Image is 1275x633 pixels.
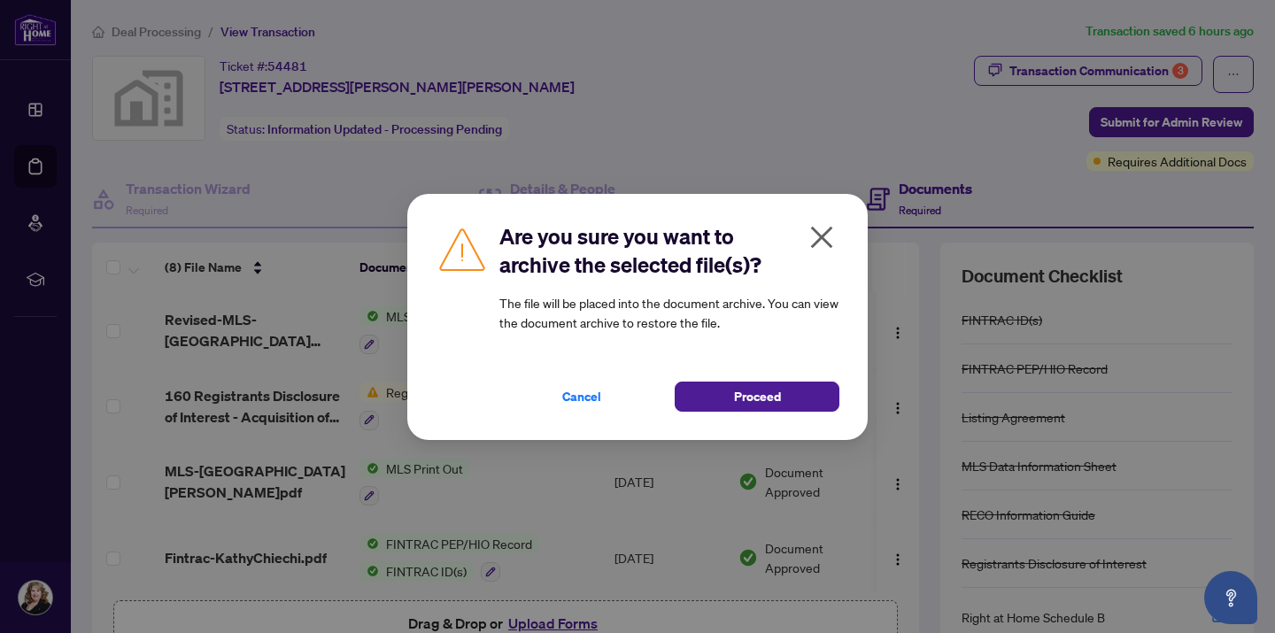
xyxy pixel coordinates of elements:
[734,382,781,411] span: Proceed
[499,382,664,412] button: Cancel
[1204,571,1257,624] button: Open asap
[807,223,836,251] span: close
[499,293,839,332] article: The file will be placed into the document archive. You can view the document archive to restore t...
[436,222,489,275] img: Caution Icon
[562,382,601,411] span: Cancel
[675,382,839,412] button: Proceed
[499,222,839,279] h2: Are you sure you want to archive the selected file(s)?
